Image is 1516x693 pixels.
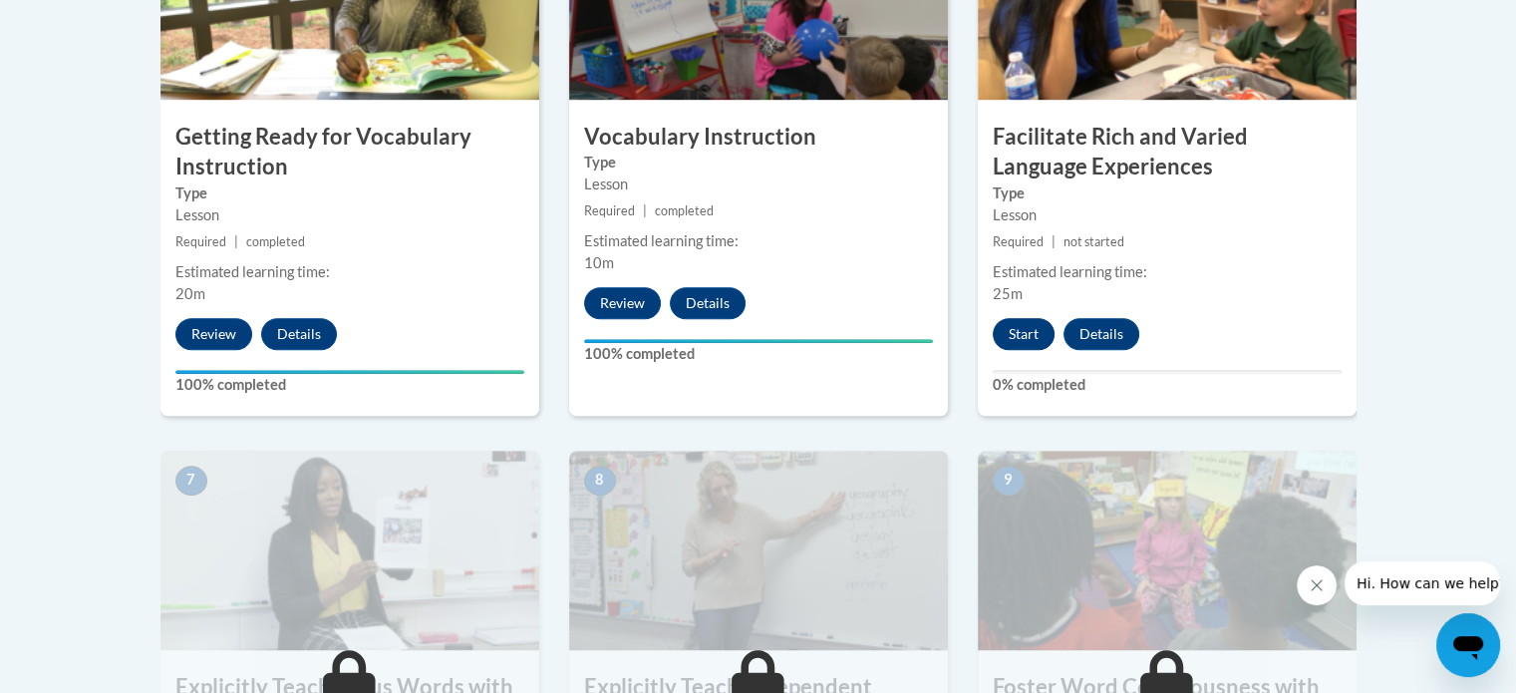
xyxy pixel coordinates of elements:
button: Details [261,318,337,350]
img: Course Image [978,451,1357,650]
iframe: Button to launch messaging window [1436,613,1500,677]
span: Required [175,234,226,249]
span: 20m [175,285,205,302]
img: Course Image [160,451,539,650]
label: 100% completed [175,374,524,396]
span: 7 [175,466,207,496]
img: Course Image [569,451,948,650]
div: Lesson [584,173,933,195]
span: 8 [584,466,616,496]
span: | [234,234,238,249]
iframe: Close message [1297,565,1337,605]
span: not started [1063,234,1124,249]
label: 100% completed [584,343,933,365]
button: Start [993,318,1055,350]
h3: Getting Ready for Vocabulary Instruction [160,122,539,183]
span: completed [246,234,305,249]
div: Lesson [175,204,524,226]
span: | [1052,234,1056,249]
button: Review [175,318,252,350]
label: Type [584,152,933,173]
span: Hi. How can we help? [12,14,161,30]
span: 9 [993,466,1025,496]
span: Required [584,203,635,218]
iframe: Message from company [1345,561,1500,605]
span: | [643,203,647,218]
button: Details [670,287,746,319]
label: Type [993,182,1342,204]
span: 10m [584,254,614,271]
div: Estimated learning time: [993,261,1342,283]
button: Details [1063,318,1139,350]
div: Estimated learning time: [175,261,524,283]
button: Review [584,287,661,319]
label: Type [175,182,524,204]
div: Lesson [993,204,1342,226]
div: Your progress [584,339,933,343]
span: completed [655,203,714,218]
span: 25m [993,285,1023,302]
h3: Vocabulary Instruction [569,122,948,153]
div: Estimated learning time: [584,230,933,252]
div: Your progress [175,370,524,374]
label: 0% completed [993,374,1342,396]
h3: Facilitate Rich and Varied Language Experiences [978,122,1357,183]
span: Required [993,234,1044,249]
